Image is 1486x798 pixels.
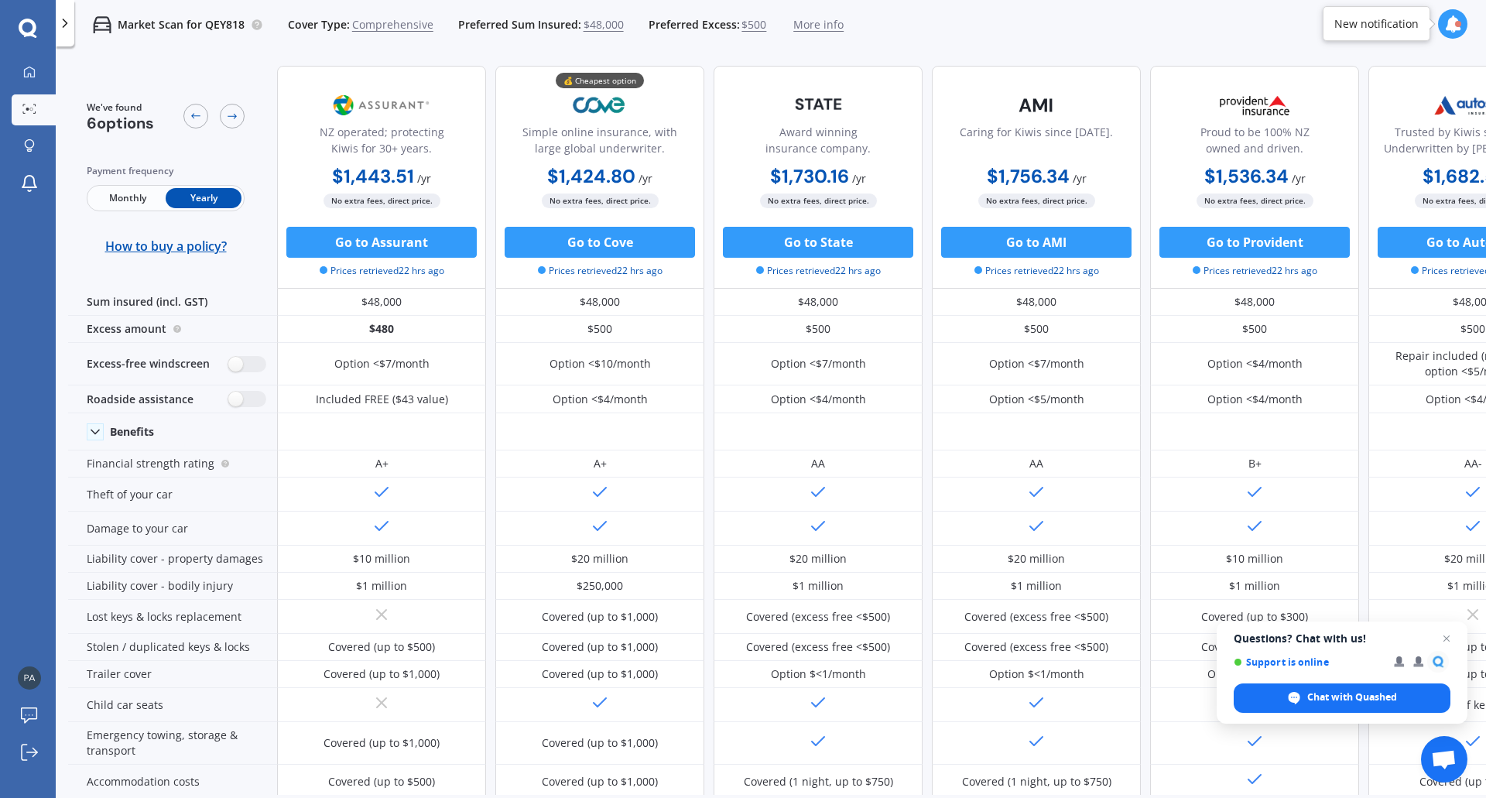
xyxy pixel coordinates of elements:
[68,688,277,722] div: Child car seats
[353,551,410,567] div: $10 million
[649,17,740,33] span: Preferred Excess:
[1421,736,1467,783] div: Open chat
[320,264,444,278] span: Prices retrieved 22 hrs ago
[87,101,154,115] span: We've found
[714,316,923,343] div: $500
[964,609,1108,625] div: Covered (excess free <$500)
[328,774,435,789] div: Covered (up to $500)
[538,264,663,278] span: Prices retrieved 22 hrs ago
[68,722,277,765] div: Emergency towing, storage & transport
[334,356,430,372] div: Option <$7/month
[542,609,658,625] div: Covered (up to $1,000)
[68,600,277,634] div: Lost keys & locks replacement
[1204,86,1306,125] img: Provident.png
[553,392,648,407] div: Option <$4/month
[1150,289,1359,316] div: $48,000
[356,578,407,594] div: $1 million
[458,17,581,33] span: Preferred Sum Insured:
[277,316,486,343] div: $480
[288,17,350,33] span: Cover Type:
[1207,666,1303,682] div: Option $<8/month
[547,164,635,188] b: $1,424.80
[987,164,1070,188] b: $1,756.34
[962,774,1111,789] div: Covered (1 night, up to $750)
[68,478,277,512] div: Theft of your car
[852,171,866,186] span: / yr
[594,456,607,471] div: A+
[549,86,651,125] img: Cove.webp
[417,171,431,186] span: / yr
[989,392,1084,407] div: Option <$5/month
[542,735,658,751] div: Covered (up to $1,000)
[87,113,154,133] span: 6 options
[68,316,277,343] div: Excess amount
[68,385,277,413] div: Roadside assistance
[1163,124,1346,163] div: Proud to be 100% NZ owned and driven.
[556,73,644,88] div: 💰 Cheapest option
[639,171,652,186] span: / yr
[277,289,486,316] div: $48,000
[290,124,473,163] div: NZ operated; protecting Kiwis for 30+ years.
[90,188,166,208] span: Monthly
[714,289,923,316] div: $48,000
[324,194,440,208] span: No extra fees, direct price.
[68,289,277,316] div: Sum insured (incl. GST)
[1234,632,1450,645] span: Questions? Chat with us!
[1464,456,1482,471] div: AA-
[166,188,241,208] span: Yearly
[542,666,658,682] div: Covered (up to $1,000)
[118,17,245,33] p: Market Scan for QEY818
[1008,551,1065,567] div: $20 million
[960,124,1113,163] div: Caring for Kiwis since [DATE].
[1226,551,1283,567] div: $10 million
[974,264,1099,278] span: Prices retrieved 22 hrs ago
[1029,456,1043,471] div: AA
[1248,456,1262,471] div: B+
[793,578,844,594] div: $1 million
[1234,683,1450,713] div: Chat with Quashed
[1197,194,1313,208] span: No extra fees, direct price.
[68,661,277,688] div: Trailer cover
[68,546,277,573] div: Liability cover - property damages
[1159,227,1350,258] button: Go to Provident
[1204,164,1289,188] b: $1,536.34
[1207,392,1303,407] div: Option <$4/month
[87,163,245,179] div: Payment frequency
[542,639,658,655] div: Covered (up to $1,000)
[1334,16,1419,32] div: New notification
[941,227,1132,258] button: Go to AMI
[330,86,433,125] img: Assurant.png
[110,425,154,439] div: Benefits
[793,17,844,33] span: More info
[495,316,704,343] div: $500
[789,551,847,567] div: $20 million
[18,666,41,690] img: 091e057d0db8d8c40ced5c2180672b52
[68,343,277,385] div: Excess-free windscreen
[746,609,890,625] div: Covered (excess free <$500)
[68,634,277,661] div: Stolen / duplicated keys & locks
[932,289,1141,316] div: $48,000
[68,573,277,600] div: Liability cover - bodily injury
[352,17,433,33] span: Comprehensive
[1073,171,1087,186] span: / yr
[105,238,227,254] span: How to buy a policy?
[571,551,628,567] div: $20 million
[68,450,277,478] div: Financial strength rating
[1011,578,1062,594] div: $1 million
[985,86,1087,125] img: AMI-text-1.webp
[1229,578,1280,594] div: $1 million
[93,15,111,34] img: car.f15378c7a67c060ca3f3.svg
[760,194,877,208] span: No extra fees, direct price.
[495,289,704,316] div: $48,000
[324,735,440,751] div: Covered (up to $1,000)
[727,124,909,163] div: Award winning insurance company.
[811,456,825,471] div: AA
[741,17,766,33] span: $500
[332,164,414,188] b: $1,443.51
[542,194,659,208] span: No extra fees, direct price.
[932,316,1141,343] div: $500
[316,392,448,407] div: Included FREE ($43 value)
[771,356,866,372] div: Option <$7/month
[68,512,277,546] div: Damage to your car
[508,124,691,163] div: Simple online insurance, with large global underwriter.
